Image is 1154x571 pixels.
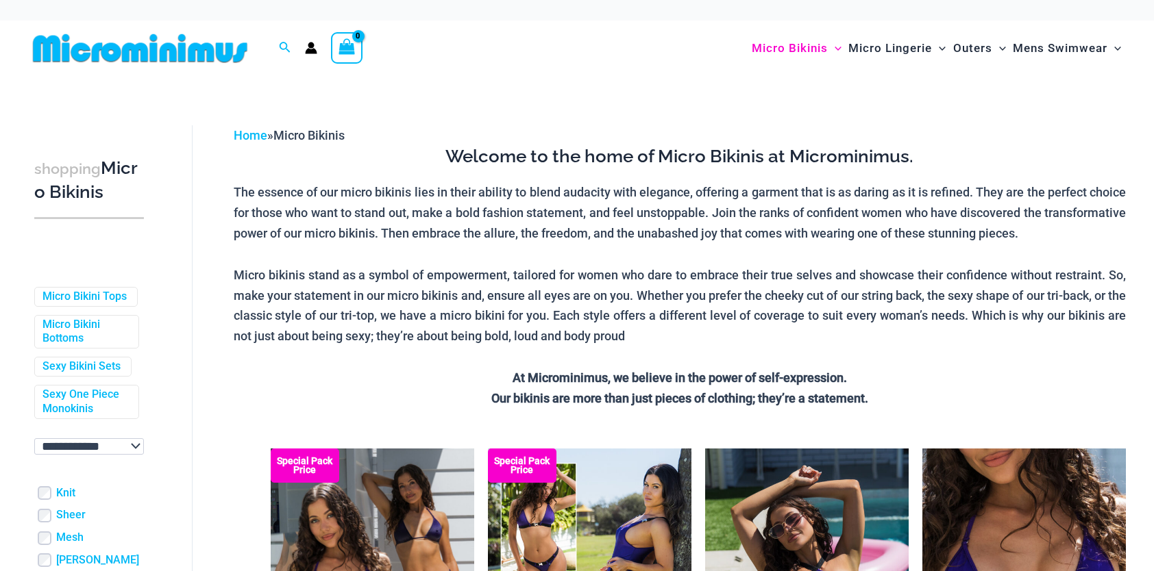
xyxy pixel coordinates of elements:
[56,531,84,545] a: Mesh
[42,388,128,416] a: Sexy One Piece Monokinis
[56,486,75,500] a: Knit
[331,32,363,64] a: View Shopping Cart, empty
[953,31,992,66] span: Outers
[992,31,1006,66] span: Menu Toggle
[305,42,317,54] a: Account icon link
[746,25,1127,71] nav: Site Navigation
[845,27,949,69] a: Micro LingerieMenu ToggleMenu Toggle
[234,128,267,142] a: Home
[234,265,1126,346] p: Micro bikinis stand as a symbol of empowerment, tailored for women who dare to embrace their true...
[488,457,556,474] b: Special Pack Price
[491,391,868,405] strong: Our bikinis are more than just pieces of clothing; they’re a statement.
[1013,31,1107,66] span: Mens Swimwear
[513,370,847,385] strong: At Microminimus, we believe in the power of self-expression.
[42,290,127,304] a: Micro Bikini Tops
[234,182,1126,243] p: The essence of our micro bikinis lies in their ability to blend audacity with elegance, offering ...
[1009,27,1125,69] a: Mens SwimwearMenu ToggleMenu Toggle
[828,31,842,66] span: Menu Toggle
[34,160,101,177] span: shopping
[27,33,253,64] img: MM SHOP LOGO FLAT
[273,128,345,142] span: Micro Bikinis
[279,40,291,57] a: Search icon link
[42,318,128,346] a: Micro Bikini Bottoms
[848,31,932,66] span: Micro Lingerie
[932,31,946,66] span: Menu Toggle
[1107,31,1121,66] span: Menu Toggle
[56,553,139,568] a: [PERSON_NAME]
[34,157,144,204] h3: Micro Bikinis
[234,128,345,142] span: »
[748,27,845,69] a: Micro BikinisMenu ToggleMenu Toggle
[34,438,144,455] select: wpc-taxonomy-pa_color-745982
[752,31,828,66] span: Micro Bikinis
[42,359,121,374] a: Sexy Bikini Sets
[950,27,1009,69] a: OutersMenu ToggleMenu Toggle
[271,457,339,474] b: Special Pack Price
[234,145,1126,168] h3: Welcome to the home of Micro Bikinis at Microminimus.
[56,508,86,522] a: Sheer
